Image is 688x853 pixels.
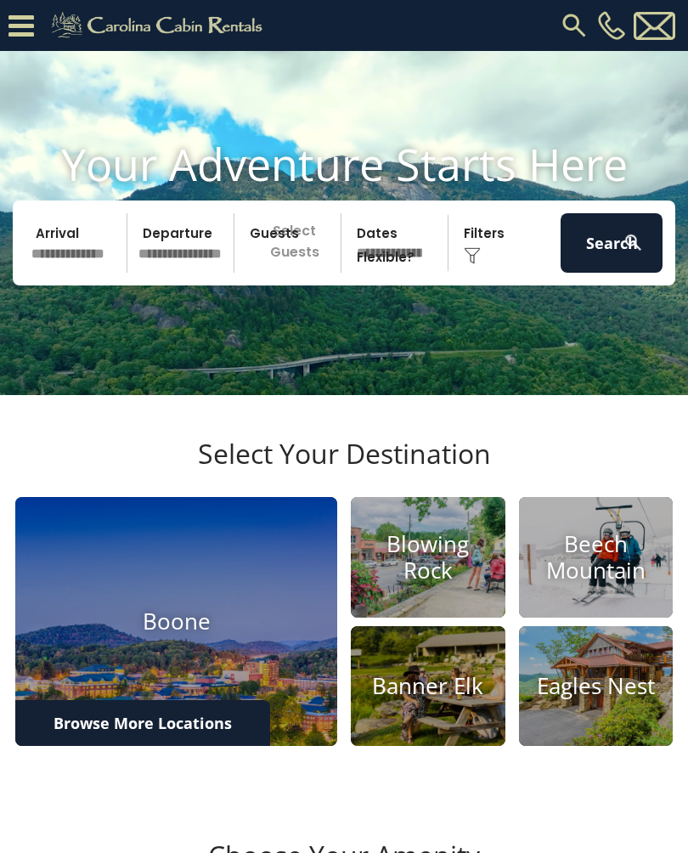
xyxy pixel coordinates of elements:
[559,10,589,41] img: search-regular.svg
[519,497,674,618] a: Beech Mountain
[15,700,270,746] a: Browse More Locations
[240,213,341,273] p: Select Guests
[15,608,337,635] h4: Boone
[351,673,505,699] h4: Banner Elk
[42,8,277,42] img: Khaki-logo.png
[464,247,481,264] img: filter--v1.png
[623,232,644,253] img: search-regular-white.png
[351,497,505,618] a: Blowing Rock
[561,213,663,273] button: Search
[519,531,674,584] h4: Beech Mountain
[351,531,505,584] h4: Blowing Rock
[13,438,675,497] h3: Select Your Destination
[519,673,674,699] h4: Eagles Nest
[15,497,337,746] a: Boone
[594,11,629,40] a: [PHONE_NUMBER]
[351,626,505,747] a: Banner Elk
[13,138,675,190] h1: Your Adventure Starts Here
[519,626,674,747] a: Eagles Nest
